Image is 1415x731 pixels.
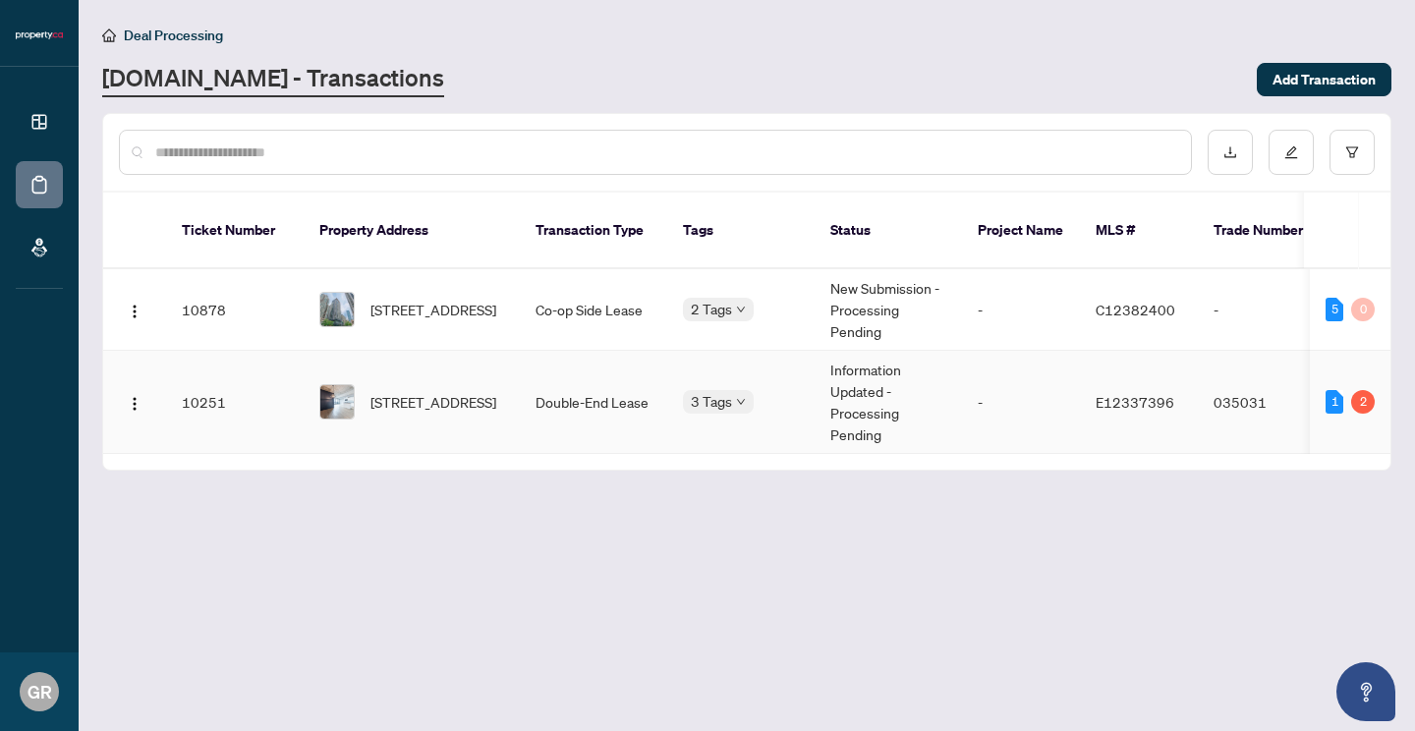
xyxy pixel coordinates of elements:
td: - [962,269,1080,351]
div: 0 [1351,298,1375,321]
span: GR [28,678,52,705]
a: [DOMAIN_NAME] - Transactions [102,62,444,97]
th: Transaction Type [520,193,667,269]
img: thumbnail-img [320,385,354,419]
div: 5 [1326,298,1343,321]
button: Open asap [1336,662,1395,721]
img: logo [16,29,63,41]
span: down [736,305,746,314]
td: Information Updated - Processing Pending [815,351,962,454]
span: [STREET_ADDRESS] [370,391,496,413]
span: download [1223,145,1237,159]
span: Add Transaction [1273,64,1376,95]
button: edit [1269,130,1314,175]
span: Deal Processing [124,27,223,44]
td: Co-op Side Lease [520,269,667,351]
th: Ticket Number [166,193,304,269]
button: filter [1330,130,1375,175]
span: filter [1345,145,1359,159]
button: download [1208,130,1253,175]
th: Status [815,193,962,269]
span: [STREET_ADDRESS] [370,299,496,320]
span: home [102,28,116,42]
td: - [962,351,1080,454]
img: Logo [127,396,142,412]
span: 3 Tags [691,390,732,413]
span: down [736,397,746,407]
td: 10251 [166,351,304,454]
th: Property Address [304,193,520,269]
td: 10878 [166,269,304,351]
span: 2 Tags [691,298,732,320]
div: 2 [1351,390,1375,414]
img: thumbnail-img [320,293,354,326]
td: New Submission - Processing Pending [815,269,962,351]
span: edit [1284,145,1298,159]
span: E12337396 [1096,393,1174,411]
img: Logo [127,304,142,319]
th: Project Name [962,193,1080,269]
div: 1 [1326,390,1343,414]
th: Tags [667,193,815,269]
td: 035031 [1198,351,1335,454]
button: Logo [119,294,150,325]
th: Trade Number [1198,193,1335,269]
span: C12382400 [1096,301,1175,318]
td: Double-End Lease [520,351,667,454]
button: Add Transaction [1257,63,1391,96]
td: - [1198,269,1335,351]
button: Logo [119,386,150,418]
th: MLS # [1080,193,1198,269]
